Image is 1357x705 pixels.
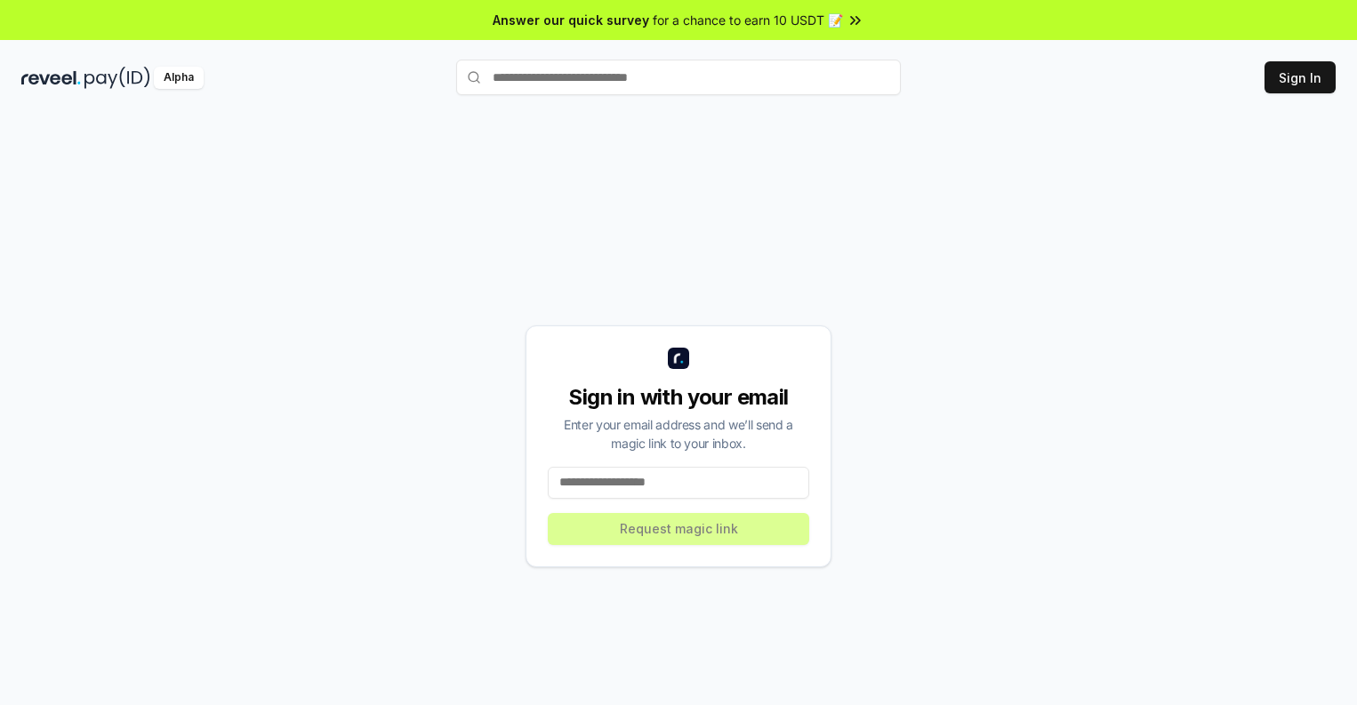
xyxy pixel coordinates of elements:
[668,348,689,369] img: logo_small
[548,383,809,412] div: Sign in with your email
[21,67,81,89] img: reveel_dark
[653,11,843,29] span: for a chance to earn 10 USDT 📝
[493,11,649,29] span: Answer our quick survey
[84,67,150,89] img: pay_id
[154,67,204,89] div: Alpha
[1265,61,1336,93] button: Sign In
[548,415,809,453] div: Enter your email address and we’ll send a magic link to your inbox.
